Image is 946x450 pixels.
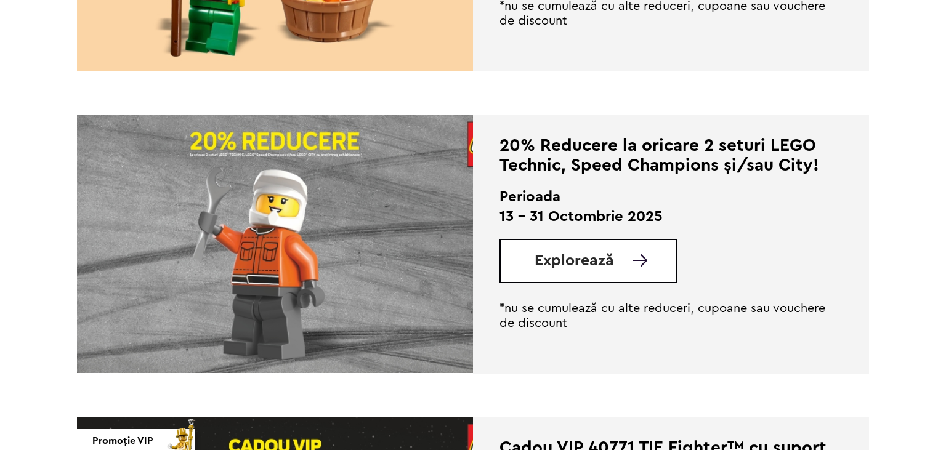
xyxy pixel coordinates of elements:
span: Explorează [535,253,614,268]
p: 13 - 31 Octombrie 2025 [499,207,843,227]
h2: Perioada [499,187,843,207]
div: 20% Reducere la oricare 2 seturi LEGO Technic, Speed Champions și/sau City! [499,135,843,175]
p: *nu se cumulează cu alte reduceri, cupoane sau vouchere de discount [499,301,843,331]
a: Explorează [535,253,676,268]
